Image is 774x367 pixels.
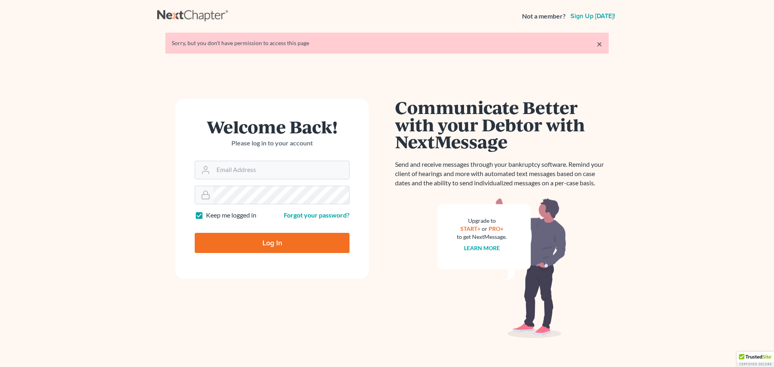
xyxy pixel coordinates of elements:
label: Keep me logged in [206,211,256,220]
h1: Communicate Better with your Debtor with NextMessage [395,99,609,150]
strong: Not a member? [522,12,566,21]
div: Upgrade to [457,217,507,225]
a: Learn more [464,245,500,251]
div: to get NextMessage. [457,233,507,241]
p: Please log in to your account [195,139,350,148]
h1: Welcome Back! [195,118,350,135]
img: nextmessage_bg-59042aed3d76b12b5cd301f8e5b87938c9018125f34e5fa2b7a6b67550977c72.svg [437,197,566,338]
input: Email Address [213,161,349,179]
div: TrustedSite Certified [737,352,774,367]
a: PRO+ [489,225,504,232]
a: Sign up [DATE]! [569,13,617,19]
span: or [482,225,487,232]
a: START+ [460,225,481,232]
a: × [597,39,602,49]
a: Forgot your password? [284,211,350,219]
p: Send and receive messages through your bankruptcy software. Remind your client of hearings and mo... [395,160,609,188]
div: Sorry, but you don't have permission to access this page [172,39,602,47]
input: Log In [195,233,350,253]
